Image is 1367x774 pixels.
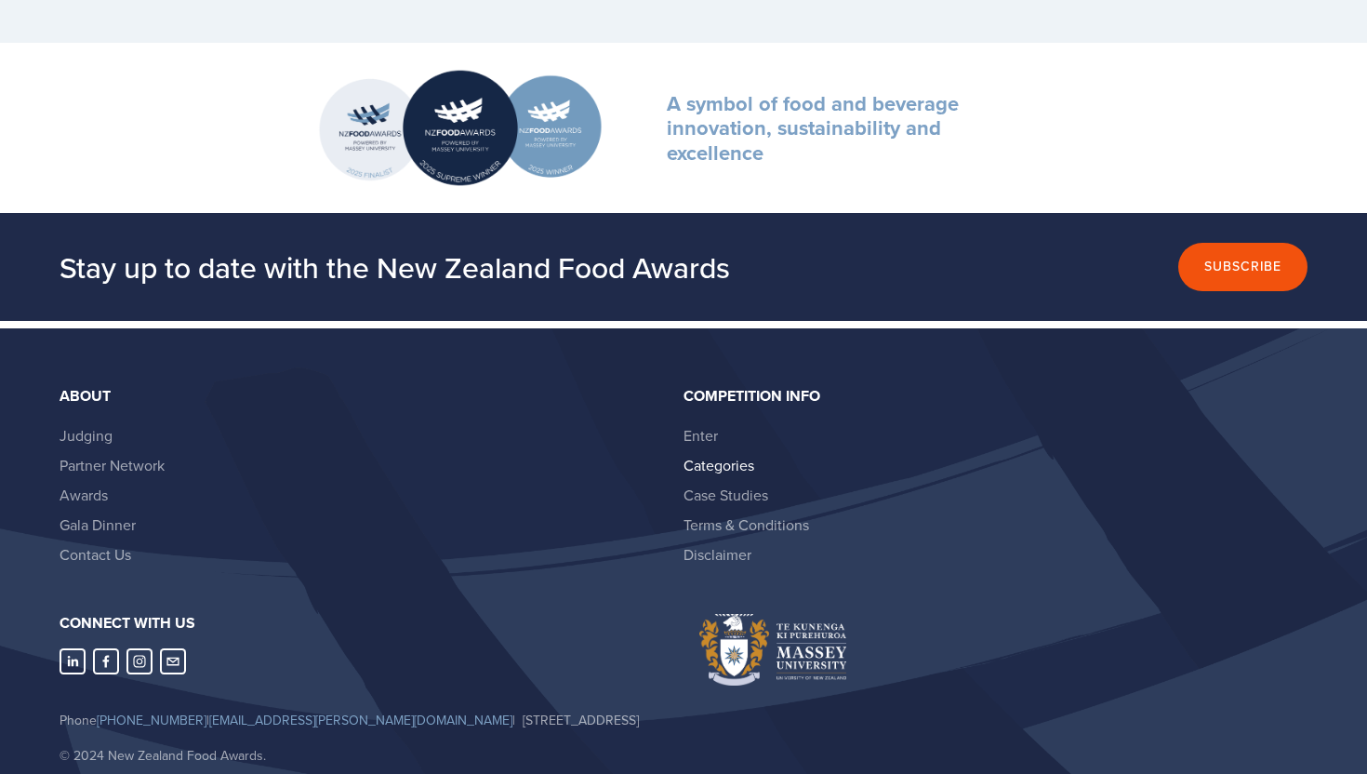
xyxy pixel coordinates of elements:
h3: Connect with us [60,614,668,633]
div: Competition Info [683,388,1292,405]
a: Terms & Conditions [683,514,809,535]
a: nzfoodawards@massey.ac.nz [160,648,186,674]
a: Case Studies [683,485,768,505]
a: Gala Dinner [60,514,136,535]
button: Subscribe [1178,243,1307,292]
a: Abbie Harris [93,648,119,674]
a: Awards [60,485,108,505]
p: © 2024 New Zealand Food Awards. [60,744,668,767]
p: Phone | | [STREET_ADDRESS] [60,709,668,732]
a: [EMAIL_ADDRESS][PERSON_NAME][DOMAIN_NAME] [209,711,512,729]
a: Disclaimer [683,544,751,565]
strong: A symbol of food and beverage innovation, sustainability and excellence [667,88,964,167]
a: Partner Network [60,455,165,475]
a: Categories [683,455,754,475]
a: Enter [683,425,718,446]
a: Instagram [126,648,153,674]
div: About [60,388,668,405]
a: Contact Us [60,544,131,565]
a: LinkedIn [60,648,86,674]
h2: Stay up to date with the New Zealand Food Awards [60,248,881,286]
a: [PHONE_NUMBER] [97,711,206,729]
a: Judging [60,425,113,446]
